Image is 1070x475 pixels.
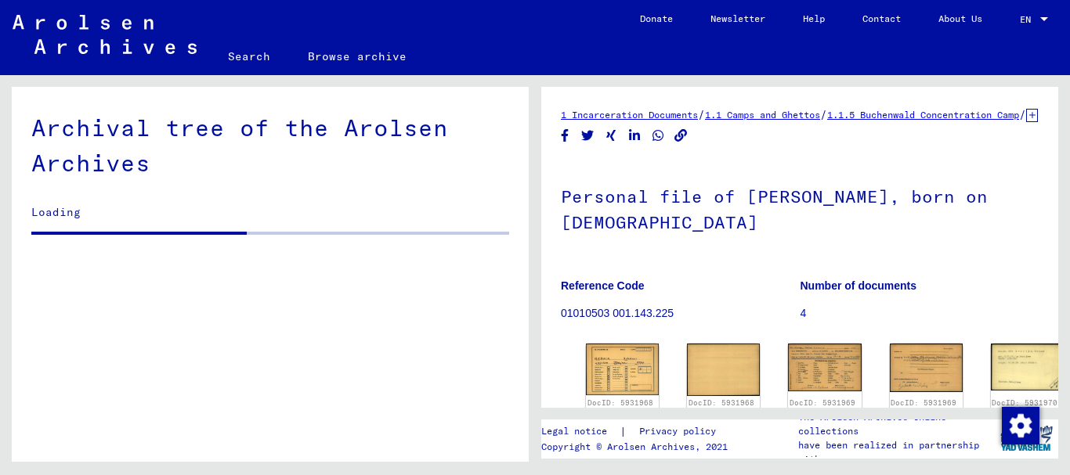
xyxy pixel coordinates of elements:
a: Privacy policy [627,423,735,440]
p: Loading [31,204,509,221]
span: / [820,107,827,121]
img: yv_logo.png [997,419,1056,458]
span: EN [1020,14,1037,25]
a: DocID: 5931969 ([PERSON_NAME]) [790,398,860,418]
a: Search [209,38,289,75]
a: DocID: 5931970 ([PERSON_NAME]) [992,398,1062,418]
a: 1 Incarceration Documents [561,109,698,121]
span: / [1019,107,1026,121]
a: Browse archive [289,38,425,75]
div: Archival tree of the Arolsen Archives [31,110,509,181]
span: / [698,107,705,121]
img: Change consent [1002,407,1039,444]
button: Share on Twitter [580,126,596,146]
p: 01010503 001.143.225 [561,305,800,322]
p: The Arolsen Archives online collections [798,410,994,438]
button: Copy link [673,126,689,146]
img: 002.jpg [687,344,760,396]
a: 1.1 Camps and Ghettos [705,109,820,121]
b: Number of documents [801,279,917,292]
a: Legal notice [541,423,620,440]
img: 002.jpg [890,344,963,391]
a: DocID: 5931968 ([PERSON_NAME]) [587,398,658,418]
p: 4 [801,305,1039,322]
p: Copyright © Arolsen Archives, 2021 [541,440,735,454]
a: 1.1.5 Buchenwald Concentration Camp [827,109,1019,121]
p: have been realized in partnership with [798,438,994,466]
img: 001.jpg [586,344,659,395]
img: 001.jpg [788,344,861,391]
button: Share on WhatsApp [650,126,667,146]
button: Share on Facebook [557,126,573,146]
img: 001.jpg [991,344,1064,390]
div: | [541,423,735,440]
a: DocID: 5931968 ([PERSON_NAME]) [689,398,759,418]
img: Arolsen_neg.svg [13,15,197,54]
button: Share on LinkedIn [627,126,643,146]
button: Share on Xing [603,126,620,146]
a: DocID: 5931969 ([PERSON_NAME]) [891,398,961,418]
b: Reference Code [561,279,645,292]
h1: Personal file of [PERSON_NAME], born on [DEMOGRAPHIC_DATA] [561,160,1039,255]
